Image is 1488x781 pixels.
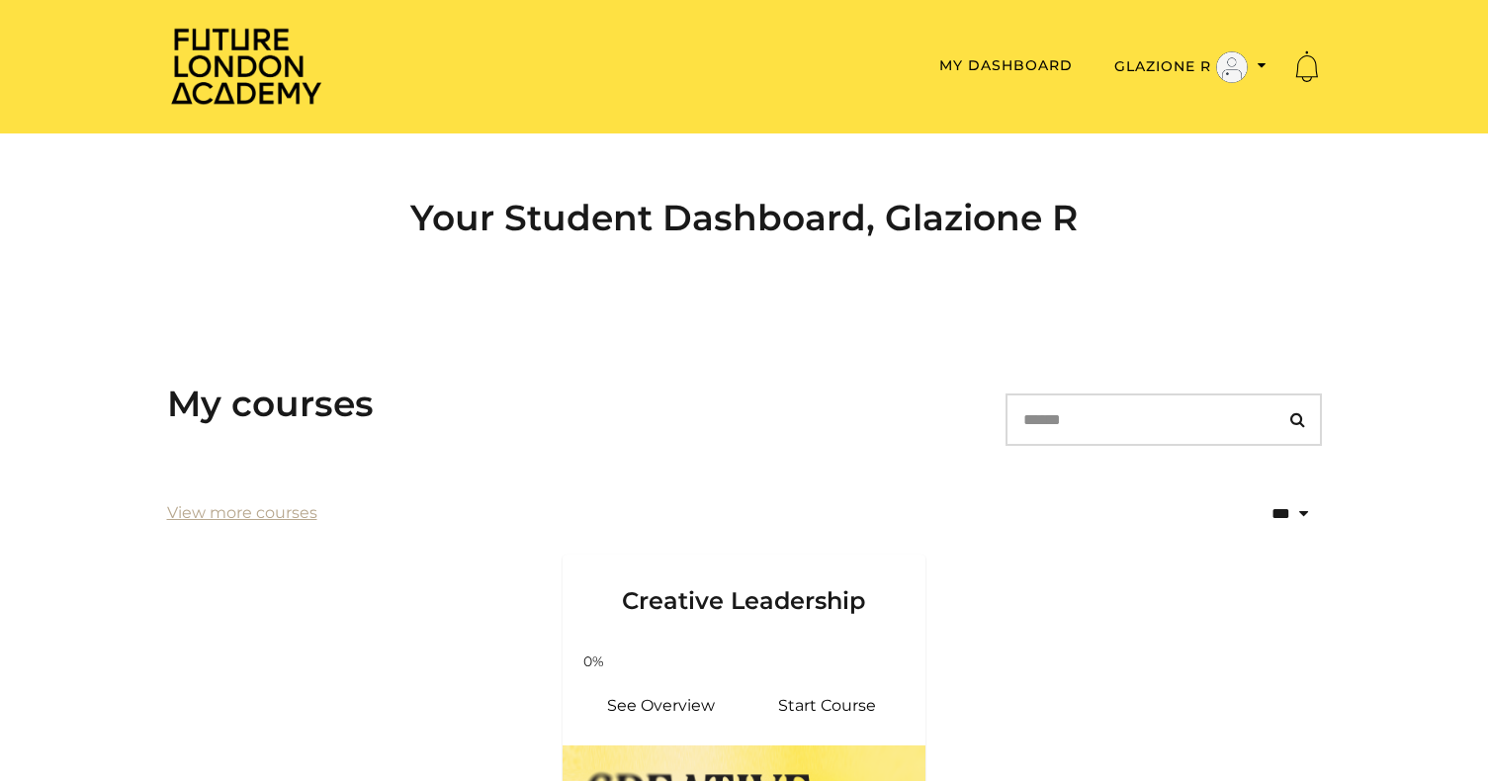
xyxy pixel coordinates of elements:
a: Creative Leadership [563,555,926,640]
img: Home Page [167,26,325,106]
a: Creative Leadership: Resume Course [744,682,911,730]
a: Creative Leadership: See Overview [578,682,744,730]
h3: My courses [167,383,374,425]
h2: Your Student Dashboard, Glazione R [167,197,1322,239]
span: 0% [570,651,618,672]
button: Toggle menu [1108,50,1272,84]
a: View more courses [167,501,317,525]
a: My Dashboard [939,56,1073,74]
select: status [1185,488,1322,539]
h3: Creative Leadership [586,555,903,616]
